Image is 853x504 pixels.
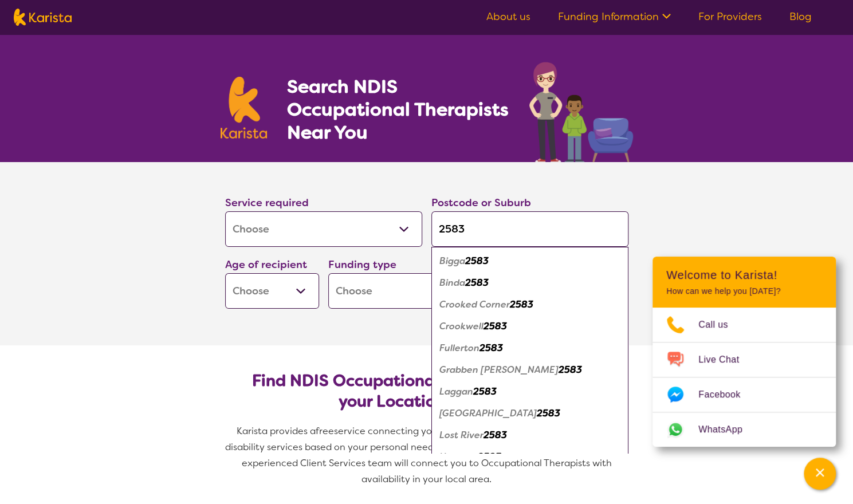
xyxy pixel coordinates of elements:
[537,407,560,419] em: 2583
[698,421,756,438] span: WhatsApp
[437,316,623,337] div: Crookwell 2583
[652,412,836,447] a: Web link opens in a new tab.
[484,429,507,441] em: 2583
[437,403,623,424] div: Limerick 2583
[698,316,742,333] span: Call us
[479,342,503,354] em: 2583
[439,429,484,441] em: Lost River
[234,371,619,412] h2: Find NDIS Occupational Therapists based on your Location & Needs
[237,425,316,437] span: Karista provides a
[439,342,479,354] em: Fullerton
[439,277,465,289] em: Binda
[437,272,623,294] div: Binda 2583
[510,298,533,310] em: 2583
[225,425,631,485] span: service connecting you with Occupational Therapists and other disability services based on your p...
[465,277,489,289] em: 2583
[559,364,582,376] em: 2583
[437,294,623,316] div: Crooked Corner 2583
[478,451,501,463] em: 2583
[698,386,754,403] span: Facebook
[652,257,836,447] div: Channel Menu
[437,250,623,272] div: Bigga 2583
[439,407,537,419] em: [GEOGRAPHIC_DATA]
[437,446,623,468] div: Narrawa 2583
[486,10,530,23] a: About us
[439,298,510,310] em: Crooked Corner
[221,77,268,139] img: Karista logo
[437,337,623,359] div: Fullerton 2583
[558,10,671,23] a: Funding Information
[328,258,396,271] label: Funding type
[431,196,531,210] label: Postcode or Suburb
[225,258,307,271] label: Age of recipient
[789,10,812,23] a: Blog
[14,9,72,26] img: Karista logo
[804,458,836,490] button: Channel Menu
[465,255,489,267] em: 2583
[225,196,309,210] label: Service required
[431,211,628,247] input: Type
[439,364,559,376] em: Grabben [PERSON_NAME]
[439,451,478,463] em: Narrawa
[439,385,473,397] em: Laggan
[484,320,507,332] em: 2583
[698,351,753,368] span: Live Chat
[286,75,509,144] h1: Search NDIS Occupational Therapists Near You
[437,381,623,403] div: Laggan 2583
[529,62,633,162] img: occupational-therapy
[439,320,484,332] em: Crookwell
[437,359,623,381] div: Grabben Gullen 2583
[473,385,497,397] em: 2583
[316,425,334,437] span: free
[666,286,822,296] p: How can we help you [DATE]?
[698,10,762,23] a: For Providers
[666,268,822,282] h2: Welcome to Karista!
[652,308,836,447] ul: Choose channel
[439,255,465,267] em: Bigga
[437,424,623,446] div: Lost River 2583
